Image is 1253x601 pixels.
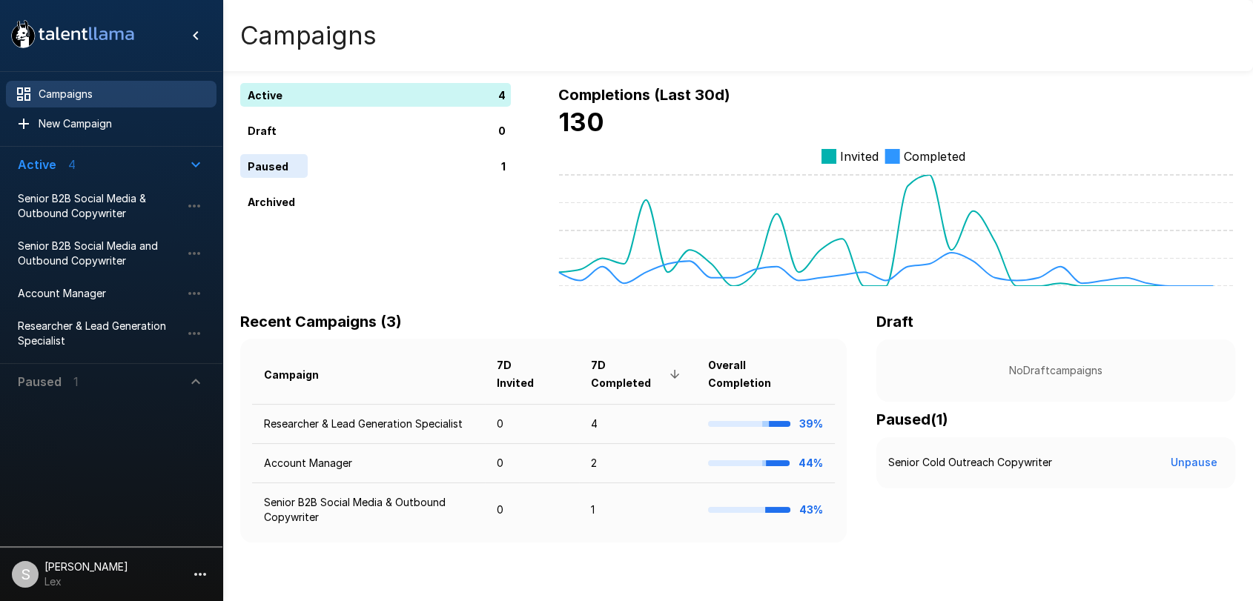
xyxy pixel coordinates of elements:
td: 0 [485,483,579,537]
td: 2 [579,444,696,483]
td: 1 [579,483,696,537]
p: 1 [501,159,506,174]
span: Campaign [264,366,338,384]
td: 0 [485,444,579,483]
b: 44% [799,456,823,469]
td: Account Manager [252,444,485,483]
button: Unpause [1165,449,1223,477]
b: Recent Campaigns (3) [240,313,402,331]
td: 4 [579,404,696,443]
span: 7D Invited [497,356,567,392]
b: Draft [876,313,913,331]
p: No Draft campaigns [900,363,1211,378]
td: Researcher & Lead Generation Specialist [252,404,485,443]
p: 0 [498,123,506,139]
b: 43% [799,503,823,516]
p: Senior Cold Outreach Copywriter [888,455,1052,470]
b: 39% [799,417,823,430]
b: Paused ( 1 ) [876,411,948,428]
span: 7D Completed [591,356,684,392]
b: Completions (Last 30d) [558,86,730,104]
span: Overall Completion [708,356,823,392]
h4: Campaigns [240,20,377,51]
td: Senior B2B Social Media & Outbound Copywriter [252,483,485,537]
p: 4 [498,87,506,103]
td: 0 [485,404,579,443]
b: 130 [558,107,604,137]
